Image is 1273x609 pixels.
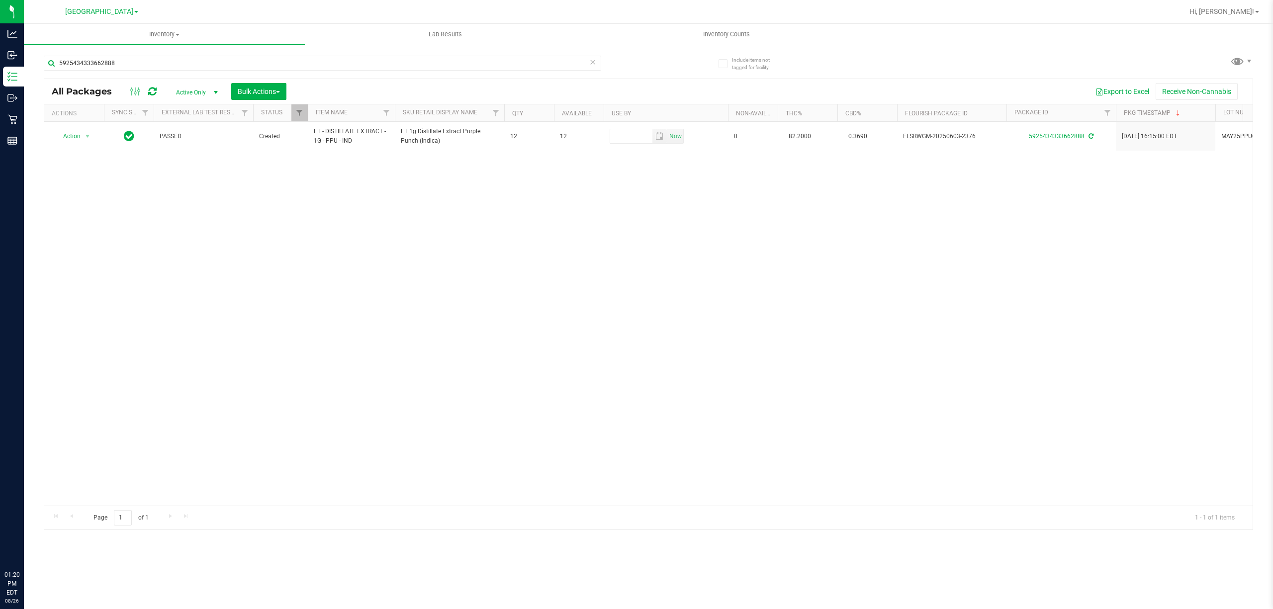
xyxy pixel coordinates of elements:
[1124,109,1182,116] a: Pkg Timestamp
[1189,7,1254,15] span: Hi, [PERSON_NAME]!
[488,104,504,121] a: Filter
[1029,133,1085,140] a: 5925434333662888
[510,132,548,141] span: 12
[586,24,867,45] a: Inventory Counts
[905,110,968,117] a: Flourish Package ID
[667,129,683,143] span: select
[24,30,305,39] span: Inventory
[238,87,280,95] span: Bulk Actions
[291,104,308,121] a: Filter
[10,529,40,559] iframe: Resource center
[690,30,763,39] span: Inventory Counts
[7,72,17,82] inline-svg: Inventory
[1099,104,1116,121] a: Filter
[786,110,802,117] a: THC%
[736,110,780,117] a: Non-Available
[316,109,348,116] a: Item Name
[378,104,395,121] a: Filter
[1223,109,1259,116] a: Lot Number
[562,110,592,117] a: Available
[112,109,150,116] a: Sync Status
[589,56,596,69] span: Clear
[667,129,684,144] span: Set Current date
[784,129,816,144] span: 82.2000
[52,110,100,117] div: Actions
[52,86,122,97] span: All Packages
[4,570,19,597] p: 01:20 PM EDT
[314,127,389,146] span: FT - DISTILLATE EXTRACT - 1G - PPU - IND
[612,110,631,117] a: Use By
[160,132,247,141] span: PASSED
[403,109,477,116] a: Sku Retail Display Name
[1156,83,1238,100] button: Receive Non-Cannabis
[903,132,1000,141] span: FLSRWGM-20250603-2376
[44,56,601,71] input: Search Package ID, Item Name, SKU, Lot or Part Number...
[652,129,667,143] span: select
[24,24,305,45] a: Inventory
[1089,83,1156,100] button: Export to Excel
[1014,109,1048,116] a: Package ID
[54,129,81,143] span: Action
[401,127,498,146] span: FT 1g Distillate Extract Purple Punch (Indica)
[512,110,523,117] a: Qty
[732,56,782,71] span: Include items not tagged for facility
[1122,132,1177,141] span: [DATE] 16:15:00 EDT
[231,83,286,100] button: Bulk Actions
[7,50,17,60] inline-svg: Inbound
[1087,133,1093,140] span: Sync from Compliance System
[7,136,17,146] inline-svg: Reports
[845,110,861,117] a: CBD%
[734,132,772,141] span: 0
[415,30,475,39] span: Lab Results
[114,510,132,525] input: 1
[124,129,134,143] span: In Sync
[259,132,302,141] span: Created
[7,114,17,124] inline-svg: Retail
[82,129,94,143] span: select
[843,129,872,144] span: 0.3690
[162,109,240,116] a: External Lab Test Result
[261,109,282,116] a: Status
[1187,510,1243,525] span: 1 - 1 of 1 items
[305,24,586,45] a: Lab Results
[237,104,253,121] a: Filter
[137,104,154,121] a: Filter
[560,132,598,141] span: 12
[65,7,133,16] span: [GEOGRAPHIC_DATA]
[85,510,157,525] span: Page of 1
[7,93,17,103] inline-svg: Outbound
[4,597,19,605] p: 08/26
[7,29,17,39] inline-svg: Analytics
